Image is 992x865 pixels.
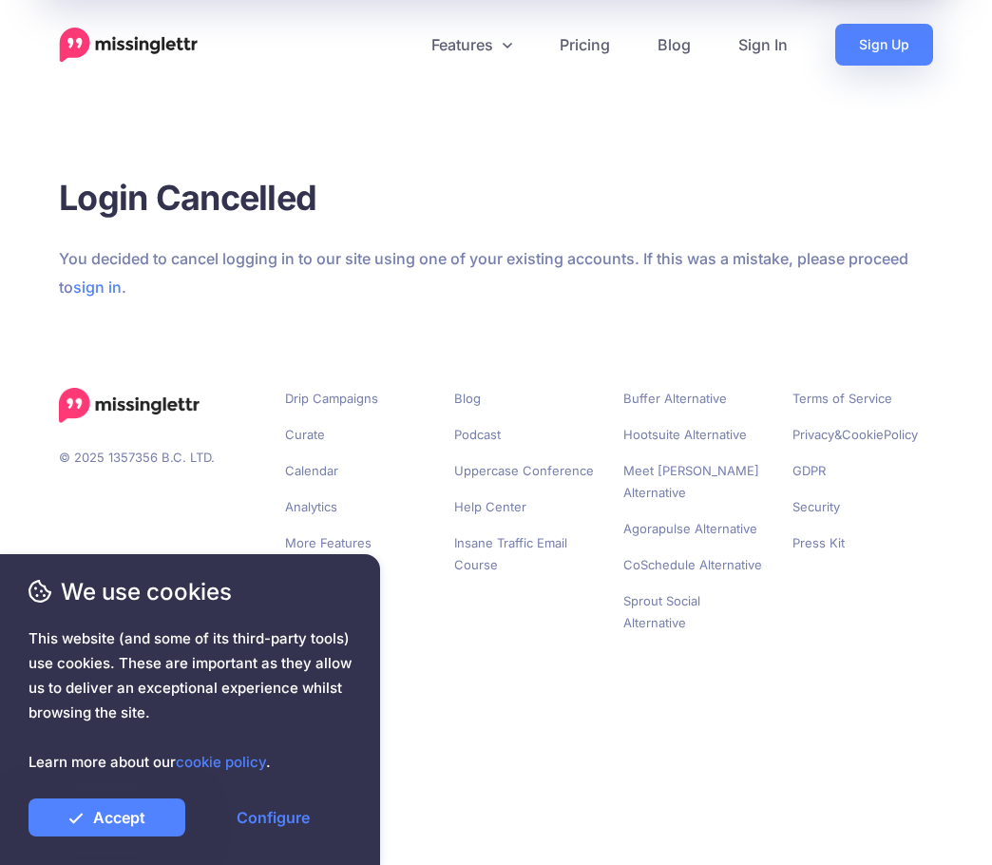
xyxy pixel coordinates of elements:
a: Help Center [454,499,526,514]
a: Cookie [842,427,884,442]
a: Calendar [285,463,338,478]
span: This website (and some of its third-party tools) use cookies. These are important as they allow u... [29,626,352,775]
div: © 2025 1357356 B.C. LTD. [45,388,271,648]
a: Blog [454,391,481,406]
a: Uppercase Conference [454,463,594,478]
a: Press Kit [792,535,845,550]
a: Podcast [454,427,501,442]
a: Privacy [792,427,834,442]
a: Meet [PERSON_NAME] Alternative [623,463,759,500]
a: Blog [634,24,715,66]
a: GDPR [792,463,826,478]
a: cookie policy [176,753,266,771]
a: Analytics [285,499,337,514]
a: Configure [195,798,352,836]
a: CoSchedule Alternative [623,557,762,572]
a: Sign Up [835,24,933,66]
li: & Policy [792,424,933,446]
a: sign in [73,278,122,297]
a: Drip Campaigns [285,391,378,406]
a: More Features [285,535,372,550]
h1: Login Cancelled [59,175,933,221]
p: You decided to cancel logging in to our site using one of your existing accounts. If this was a m... [59,244,933,301]
a: Features [408,24,536,66]
a: Hootsuite Alternative [623,427,747,442]
a: Insane Traffic Email Course [454,535,567,572]
a: Sign In [715,24,811,66]
a: Terms of Service [792,391,892,406]
a: Curate [285,427,325,442]
a: Accept [29,798,185,836]
a: Security [792,499,840,514]
a: Buffer Alternative [623,391,727,406]
a: Sprout Social Alternative [623,593,700,630]
a: Pricing [536,24,634,66]
a: Agorapulse Alternative [623,521,757,536]
span: We use cookies [29,575,352,608]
